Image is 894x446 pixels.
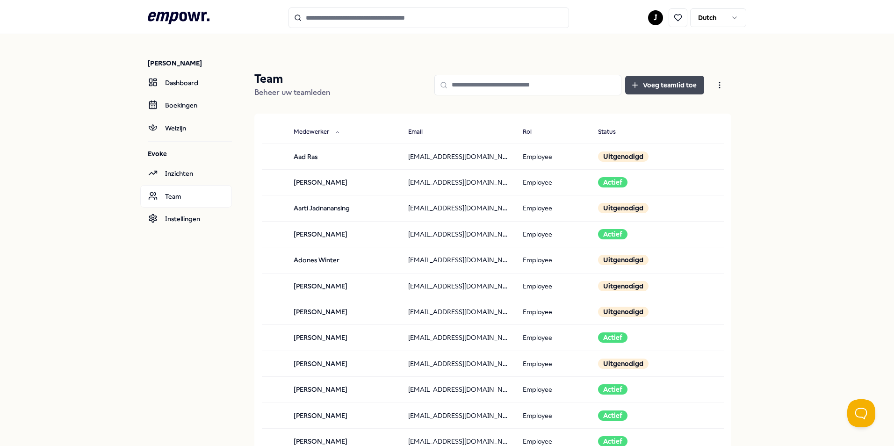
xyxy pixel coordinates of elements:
td: [EMAIL_ADDRESS][DOMAIN_NAME] [401,273,515,299]
a: Welzijn [140,117,232,139]
td: [EMAIL_ADDRESS][DOMAIN_NAME] [401,195,515,221]
td: [PERSON_NAME] [286,325,401,351]
td: Employee [515,377,591,403]
span: Beheer uw teamleden [254,88,331,97]
div: Uitgenodigd [598,281,649,291]
td: Employee [515,273,591,299]
div: Uitgenodigd [598,359,649,369]
td: [EMAIL_ADDRESS][DOMAIN_NAME] [401,221,515,247]
p: Evoke [148,149,232,158]
td: [EMAIL_ADDRESS][DOMAIN_NAME] [401,299,515,324]
p: Team [254,72,331,86]
td: [PERSON_NAME] [286,273,401,299]
td: Employee [515,195,591,221]
td: Employee [515,221,591,247]
a: Dashboard [140,72,232,94]
td: [EMAIL_ADDRESS][DOMAIN_NAME] [401,351,515,376]
button: Open menu [708,76,731,94]
a: Instellingen [140,208,232,230]
td: Adones Winter [286,247,401,273]
td: Employee [515,351,591,376]
button: Email [401,123,441,142]
iframe: Help Scout Beacon - Open [847,399,875,427]
td: [EMAIL_ADDRESS][DOMAIN_NAME] [401,377,515,403]
td: Employee [515,325,591,351]
div: Uitgenodigd [598,255,649,265]
input: Search for products, categories or subcategories [288,7,569,28]
td: [EMAIL_ADDRESS][DOMAIN_NAME] [401,169,515,195]
td: [PERSON_NAME] [286,377,401,403]
div: Actief [598,332,627,343]
div: Actief [598,384,627,395]
td: [EMAIL_ADDRESS][DOMAIN_NAME] [401,144,515,169]
td: [PERSON_NAME] [286,169,401,195]
div: Uitgenodigd [598,307,649,317]
button: Status [591,123,634,142]
td: [PERSON_NAME] [286,351,401,376]
td: [EMAIL_ADDRESS][DOMAIN_NAME] [401,247,515,273]
td: Employee [515,299,591,324]
a: Boekingen [140,94,232,116]
td: Employee [515,247,591,273]
td: [EMAIL_ADDRESS][DOMAIN_NAME] [401,325,515,351]
button: Rol [515,123,550,142]
a: Inzichten [140,162,232,185]
td: Employee [515,169,591,195]
button: J [648,10,663,25]
td: Employee [515,144,591,169]
div: Actief [598,229,627,239]
div: Actief [598,177,627,187]
td: [PERSON_NAME] [286,221,401,247]
div: Uitgenodigd [598,203,649,213]
td: Aarti Jadnanansing [286,195,401,221]
td: [PERSON_NAME] [286,299,401,324]
div: Uitgenodigd [598,151,649,162]
a: Team [140,185,232,208]
td: Aad Ras [286,144,401,169]
button: Voeg teamlid toe [625,76,704,94]
p: [PERSON_NAME] [148,58,232,68]
button: Medewerker [286,123,348,142]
